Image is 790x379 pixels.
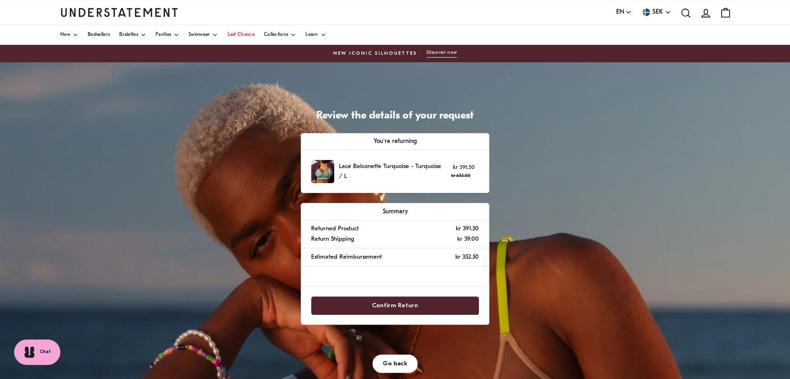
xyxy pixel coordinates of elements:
span: Learn [305,33,318,37]
span: Confirm Return [372,297,418,314]
a: New [60,25,78,45]
a: Bestsellers [88,25,110,45]
span: Bralettes [119,33,138,37]
span: New Iconic Silhouettes [333,50,417,58]
h1: Review the details of your request [301,109,489,123]
p: kr 39.00 [457,234,479,244]
button: Discover now [427,50,457,58]
p: kr 391.50 [456,224,479,234]
p: You're returning [311,136,479,146]
span: Go back [383,355,407,372]
a: Collections [264,25,296,45]
span: Swimwear [189,33,210,37]
button: Confirm Return [311,296,479,315]
p: Lace Balconette Turquoise - Turquoise / L [339,161,446,182]
strike: kr 435.00 [451,174,470,178]
span: SEK [652,7,663,17]
a: Swimwear [189,25,218,45]
a: Panties [156,25,179,45]
p: kr 352.50 [455,252,479,262]
a: Understatement Homepage [60,8,178,17]
span: Collections [264,33,288,37]
a: Learn [305,25,326,45]
span: New [60,33,70,37]
span: Bestsellers [88,33,110,37]
a: Last Chance [227,25,254,45]
button: EN [616,7,632,17]
span: Last Chance [227,33,254,37]
span: Panties [156,33,171,37]
a: Bralettes [119,25,146,45]
p: Return Shipping [311,234,354,244]
button: Go back [372,354,418,373]
span: Chat [40,348,51,356]
button: Chat [14,339,60,365]
p: kr 391.50 [451,163,477,180]
a: New Iconic SilhouettesDiscover now [60,50,730,58]
p: Summary [311,207,479,217]
button: SEK [641,7,671,17]
span: EN [616,7,624,17]
p: Estimated Reimbursement [311,252,382,262]
p: Returned Product [311,224,359,234]
img: 452.jpg [311,160,334,183]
